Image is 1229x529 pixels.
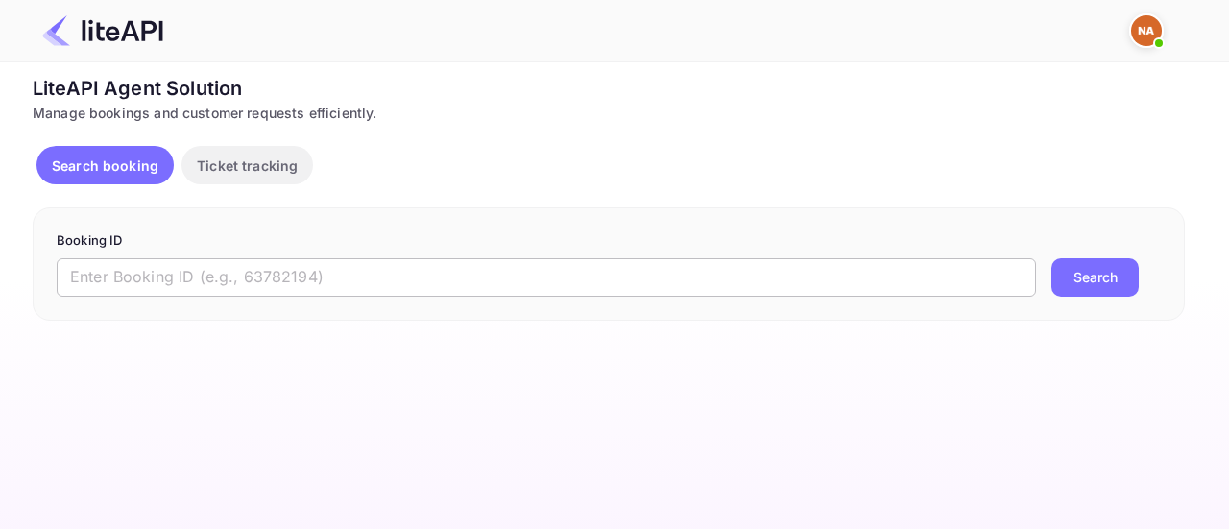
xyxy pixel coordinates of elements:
[1131,15,1162,46] img: Nargisse El Aoumari
[57,231,1161,251] p: Booking ID
[42,15,163,46] img: LiteAPI Logo
[33,74,1185,103] div: LiteAPI Agent Solution
[1051,258,1139,297] button: Search
[57,258,1036,297] input: Enter Booking ID (e.g., 63782194)
[52,156,158,176] p: Search booking
[197,156,298,176] p: Ticket tracking
[33,103,1185,123] div: Manage bookings and customer requests efficiently.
